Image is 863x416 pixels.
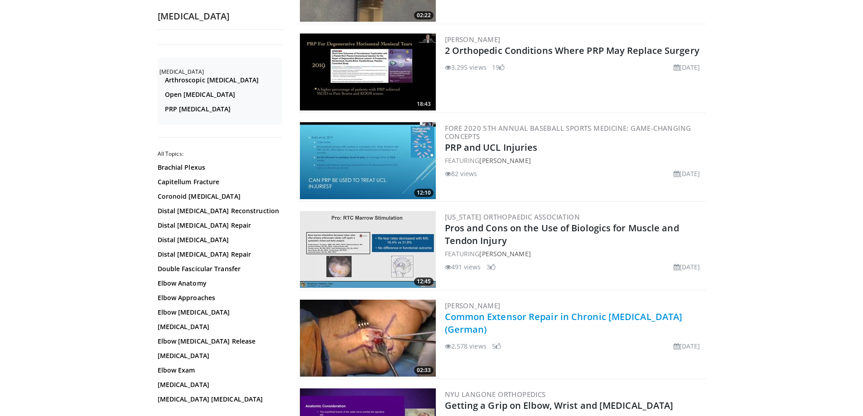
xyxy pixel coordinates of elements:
[165,76,280,85] a: Arthroscopic [MEDICAL_DATA]
[158,293,280,302] a: Elbow Approaches
[445,62,487,72] li: 3,295 views
[487,262,496,272] li: 3
[674,62,700,72] li: [DATE]
[445,156,704,165] div: FEATURING
[445,390,546,399] a: NYU Langone Orthopedics
[445,249,704,258] div: FEATURING
[300,211,436,288] img: 3fd82e9e-b225-428a-9a9f-b96cb6a50b2c.300x170_q85_crop-smart_upscale.jpg
[445,169,477,178] li: 82 views
[445,222,679,247] a: Pros and Cons on the Use of Biologics for Muscle and Tendon Injury
[300,122,436,199] a: 12:10
[158,351,280,360] a: [MEDICAL_DATA]
[158,250,280,259] a: Distal [MEDICAL_DATA] Repair
[158,10,284,22] h2: [MEDICAL_DATA]
[445,124,691,141] a: FORE 2020 5th Annual Baseball Sports Medicine: Game-Changing Concepts
[445,341,487,351] li: 2,578 views
[674,262,700,272] li: [DATE]
[158,322,280,331] a: [MEDICAL_DATA]
[414,11,434,19] span: 02:22
[674,169,700,178] li: [DATE]
[300,33,436,110] img: 7f359281-4682-4546-81fe-ba0d8257176d.300x170_q85_crop-smart_upscale.jpg
[445,44,699,57] a: 2 Orthopedic Conditions Where PRP May Replace Surgery
[479,156,530,165] a: [PERSON_NAME]
[300,300,436,377] img: af991577-3fb4-4ab3-a806-d6b8cb9ec4e7.300x170_q85_crop-smart_upscale.jpg
[158,163,280,172] a: Brachial Plexus
[158,177,280,186] a: Capitellum Fracture
[445,35,501,44] a: [PERSON_NAME]
[158,308,280,317] a: Elbow [MEDICAL_DATA]
[300,33,436,110] a: 18:43
[674,341,700,351] li: [DATE]
[445,311,683,335] a: Common Extensor Repair in Chronic [MEDICAL_DATA] (German)
[414,189,434,197] span: 12:10
[414,277,434,286] span: 12:45
[445,212,580,221] a: [US_STATE] Orthopaedic Association
[414,100,434,108] span: 18:43
[158,192,280,201] a: Coronoid [MEDICAL_DATA]
[158,337,280,346] a: Elbow [MEDICAL_DATA] Release
[165,90,280,99] a: Open [MEDICAL_DATA]
[158,380,280,389] a: [MEDICAL_DATA]
[414,366,434,374] span: 02:33
[300,211,436,288] a: 12:45
[158,279,280,288] a: Elbow Anatomy
[158,206,280,215] a: Distal [MEDICAL_DATA] Reconstruction
[165,105,280,114] a: PRP [MEDICAL_DATA]
[158,366,280,375] a: Elbow Exam
[158,235,280,244] a: Distal [MEDICAL_DATA]
[300,300,436,377] a: 02:33
[159,68,282,76] h2: [MEDICAL_DATA]
[479,249,530,258] a: [PERSON_NAME]
[445,262,481,272] li: 491 views
[158,221,280,230] a: Distal [MEDICAL_DATA] Repair
[158,264,280,273] a: Double Fascicular Transfer
[492,341,501,351] li: 5
[158,395,280,404] a: [MEDICAL_DATA] [MEDICAL_DATA]
[300,122,436,199] img: c2fe8ca9-e614-4a20-ab40-b190758c6072.300x170_q85_crop-smart_upscale.jpg
[492,62,505,72] li: 19
[158,150,282,158] h2: All Topics:
[445,301,501,310] a: [PERSON_NAME]
[445,141,538,153] a: PRP and UCL Injuries
[445,399,674,411] a: Getting a Grip on Elbow, Wrist and [MEDICAL_DATA]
